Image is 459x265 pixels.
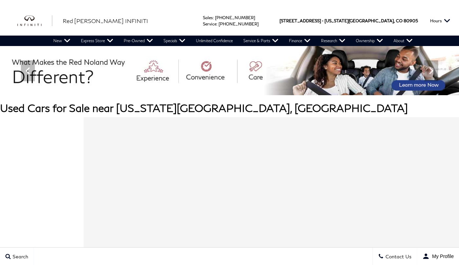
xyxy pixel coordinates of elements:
[280,18,418,23] a: [STREET_ADDRESS] • [US_STATE][GEOGRAPHIC_DATA], CO 80905
[216,21,217,26] span: :
[63,17,148,25] a: Red [PERSON_NAME] INFINITI
[213,15,214,20] span: :
[404,6,418,36] span: 80905
[48,36,418,46] nav: Main Navigation
[388,36,418,46] a: About
[219,21,259,26] a: [PHONE_NUMBER]
[203,21,216,26] span: Service
[417,248,459,265] button: user-profile-menu
[158,36,191,46] a: Specials
[427,6,454,36] button: Open the hours dropdown
[384,253,412,259] span: Contact Us
[118,36,158,46] a: Pre-Owned
[48,36,76,46] a: New
[76,36,118,46] a: Express Store
[280,6,323,36] span: [STREET_ADDRESS] •
[429,253,454,259] span: My Profile
[238,36,284,46] a: Service & Parts
[284,36,316,46] a: Finance
[17,15,52,26] img: INFINITI
[191,36,238,46] a: Unlimited Confidence
[351,36,388,46] a: Ownership
[316,36,351,46] a: Research
[203,15,213,20] span: Sales
[17,15,52,26] a: infiniti
[215,15,255,20] a: [PHONE_NUMBER]
[11,253,28,259] span: Search
[63,17,148,24] span: Red [PERSON_NAME] INFINITI
[324,6,395,36] span: [US_STATE][GEOGRAPHIC_DATA],
[396,6,403,36] span: CO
